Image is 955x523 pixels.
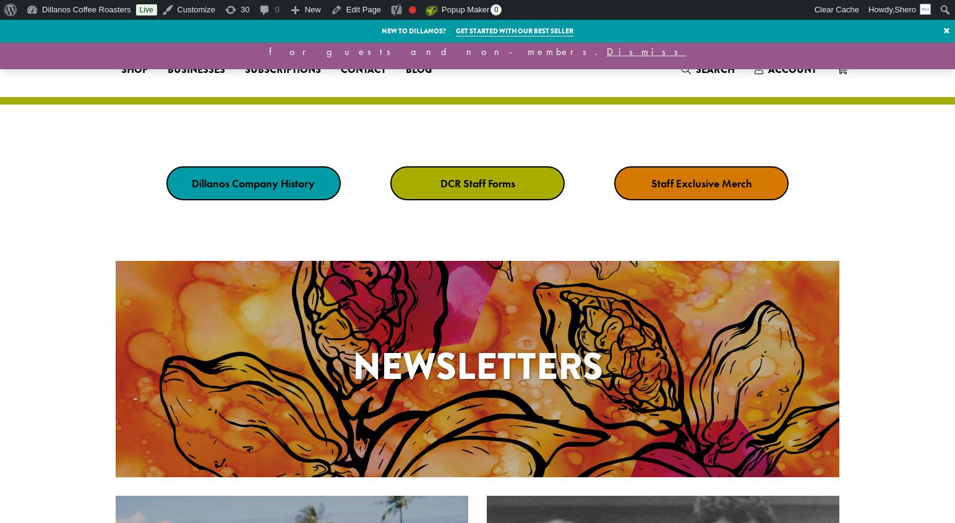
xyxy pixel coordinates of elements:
[406,62,432,78] span: Blog
[894,5,916,14] span: Shero
[166,166,341,200] a: Dillanos Company History
[938,20,955,42] a: ×
[121,62,148,78] span: Shop
[651,176,752,190] strong: Staff Exclusive Merch
[116,339,839,394] h1: Newsletters
[409,6,416,14] div: Focus keyphrase not set
[111,60,158,80] a: Shop
[614,166,789,200] a: Staff Exclusive Merch
[245,62,321,78] span: Subscriptions
[390,166,565,200] a: DCR Staff Forms
[116,261,839,477] a: Newsletters
[136,4,157,15] a: Live
[192,176,315,190] strong: Dillanos Company History
[168,62,225,78] span: Businesses
[456,26,573,36] a: Get started with our best seller
[490,4,502,15] span: 0
[696,62,735,77] span: Search
[341,62,386,78] span: Contact
[440,176,515,190] strong: DCR Staff Forms
[768,62,816,77] span: Account
[671,59,745,80] a: Search
[607,45,687,58] a: Dismiss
